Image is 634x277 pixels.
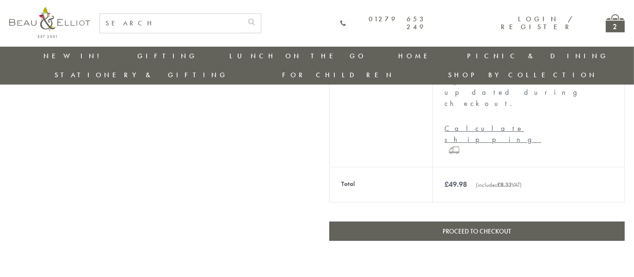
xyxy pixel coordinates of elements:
a: Home [399,51,436,61]
p: Shipping options will be updated during checkout. [444,65,613,109]
a: 2 [606,14,625,32]
a: Proceed to checkout [329,222,625,241]
th: Total [330,167,433,202]
input: SEARCH [100,14,242,33]
a: Picnic & Dining [468,51,609,61]
span: 8.33 [497,181,511,189]
a: New in! [44,51,106,61]
a: Shop by collection [449,70,598,80]
img: logo [9,7,90,38]
a: Login / Register [501,14,573,31]
th: Shipping [330,34,433,167]
a: Stationery & Gifting [55,70,228,80]
bdi: 49.98 [444,179,467,189]
span: £ [497,181,500,189]
small: (includes VAT) [476,181,522,189]
a: 01279 653 249 [340,15,426,31]
a: Lunch On The Go [230,51,367,61]
a: For Children [282,70,394,80]
a: Calculate shipping [444,123,613,145]
span: £ [444,179,449,189]
a: Gifting [138,51,198,61]
iframe: Secure express checkout frame [327,246,627,269]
